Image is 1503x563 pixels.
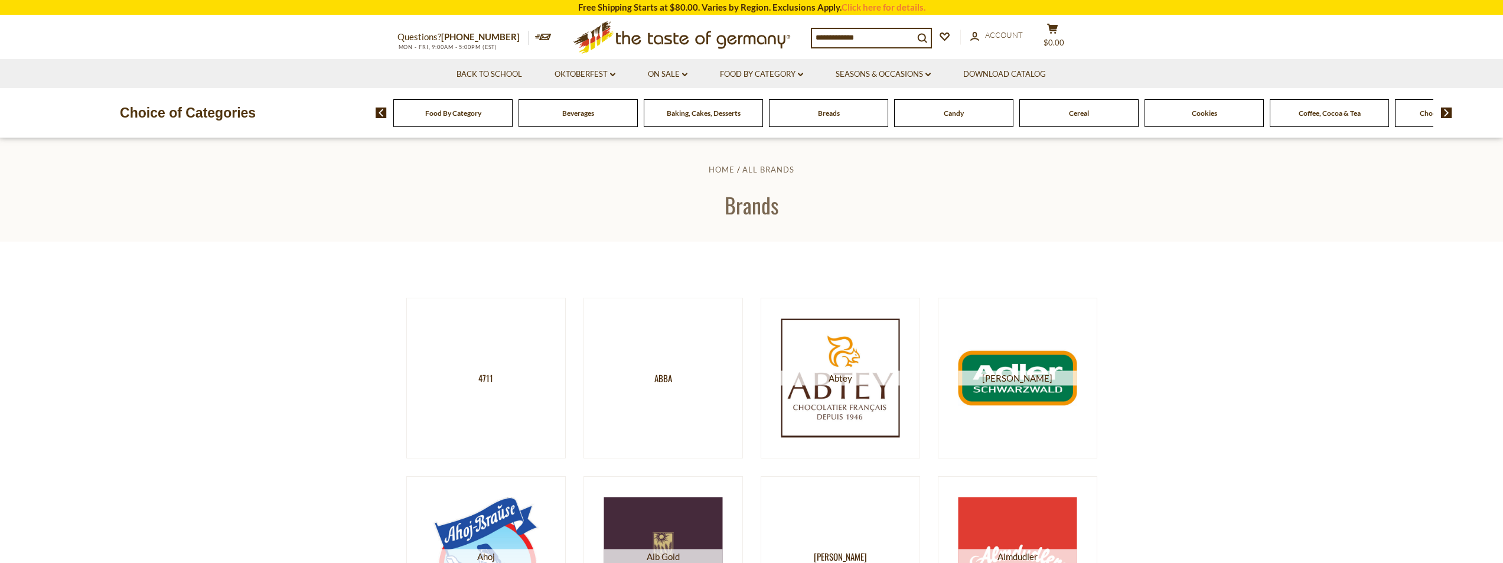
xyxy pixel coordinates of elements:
[397,30,529,45] p: Questions?
[654,371,672,386] span: Abba
[583,298,743,458] a: Abba
[425,109,481,118] a: Food By Category
[648,68,687,81] a: On Sale
[478,371,493,386] span: 4711
[457,68,522,81] a: Back to School
[836,68,931,81] a: Seasons & Occasions
[985,30,1023,40] span: Account
[818,109,840,118] a: Breads
[781,319,899,438] img: Abtey
[1069,109,1089,118] a: Cereal
[742,165,794,174] a: All Brands
[1035,23,1071,53] button: $0.00
[667,109,741,118] a: Baking, Cakes, Desserts
[963,68,1046,81] a: Download Catalog
[709,165,735,174] a: Home
[555,68,615,81] a: Oktoberfest
[376,108,387,118] img: previous arrow
[1420,109,1490,118] a: Chocolate & Marzipan
[397,44,498,50] span: MON - FRI, 9:00AM - 5:00PM (EST)
[938,298,1097,458] a: [PERSON_NAME]
[1441,108,1452,118] img: next arrow
[970,29,1023,42] a: Account
[562,109,594,118] a: Beverages
[958,371,1077,386] span: [PERSON_NAME]
[842,2,925,12] a: Click here for details.
[781,371,899,386] span: Abtey
[406,298,566,458] a: 4711
[441,31,520,42] a: [PHONE_NUMBER]
[725,189,778,220] span: Brands
[1299,109,1361,118] a: Coffee, Cocoa & Tea
[958,319,1077,438] img: Adler
[944,109,964,118] a: Candy
[1044,38,1064,47] span: $0.00
[761,298,920,458] a: Abtey
[1192,109,1217,118] a: Cookies
[720,68,803,81] a: Food By Category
